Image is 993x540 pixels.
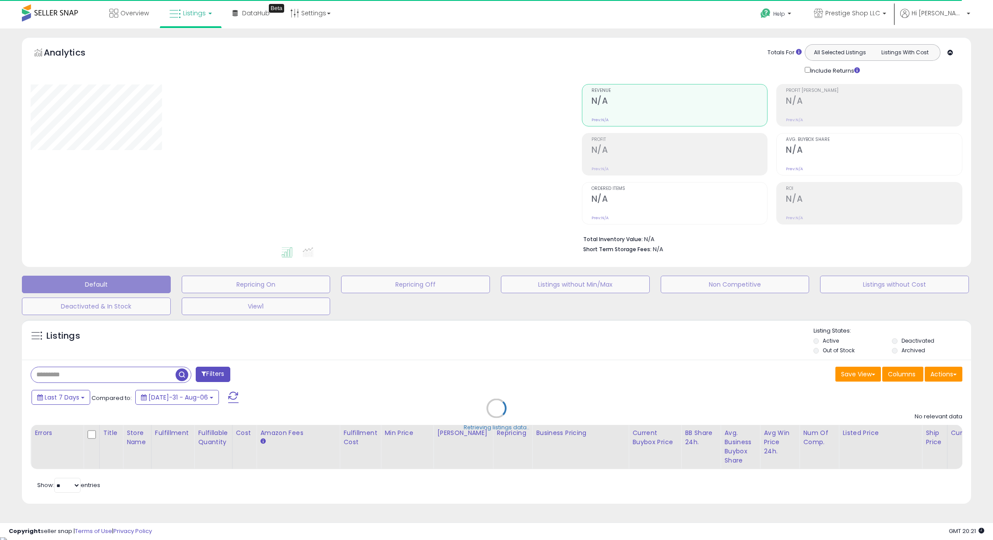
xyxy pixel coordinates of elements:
div: Tooltip anchor [269,4,284,13]
h2: N/A [592,194,768,206]
span: Help [773,10,785,18]
h2: N/A [592,96,768,108]
h5: Analytics [44,46,102,61]
small: Prev: N/A [786,166,803,172]
h2: N/A [592,145,768,157]
span: ROI [786,186,962,191]
span: Avg. Buybox Share [786,137,962,142]
span: Profit [592,137,768,142]
small: Prev: N/A [786,215,803,221]
div: Include Returns [798,65,870,75]
span: Profit [PERSON_NAME] [786,88,962,93]
span: Prestige Shop LLC [825,9,880,18]
a: Privacy Policy [113,527,152,535]
h2: N/A [786,145,962,157]
span: DataHub [242,9,270,18]
button: Repricing On [182,276,331,293]
button: Listings With Cost [872,47,937,58]
a: Hi [PERSON_NAME] [900,9,970,28]
button: View1 [182,298,331,315]
span: Listings [183,9,206,18]
small: Prev: N/A [592,166,609,172]
span: Ordered Items [592,186,768,191]
button: All Selected Listings [807,47,873,58]
b: Short Term Storage Fees: [583,245,651,253]
button: Listings without Cost [820,276,969,293]
button: Deactivated & In Stock [22,298,171,315]
small: Prev: N/A [592,215,609,221]
small: Prev: N/A [786,117,803,123]
button: Repricing Off [341,276,490,293]
div: seller snap | | [9,527,152,536]
div: Retrieving listings data.. [464,424,529,431]
span: N/A [653,245,663,253]
span: 2025-08-14 20:21 GMT [949,527,984,535]
strong: Copyright [9,527,41,535]
span: Revenue [592,88,768,93]
h2: N/A [786,194,962,206]
h2: N/A [786,96,962,108]
div: Totals For [768,49,802,57]
b: Total Inventory Value: [583,235,643,243]
i: Get Help [760,8,771,19]
span: Overview [120,9,149,18]
a: Terms of Use [75,527,112,535]
a: Help [754,1,800,28]
button: Default [22,276,171,293]
span: Hi [PERSON_NAME] [912,9,964,18]
li: N/A [583,233,956,244]
small: Prev: N/A [592,117,609,123]
button: Listings without Min/Max [501,276,650,293]
button: Non Competitive [661,276,810,293]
